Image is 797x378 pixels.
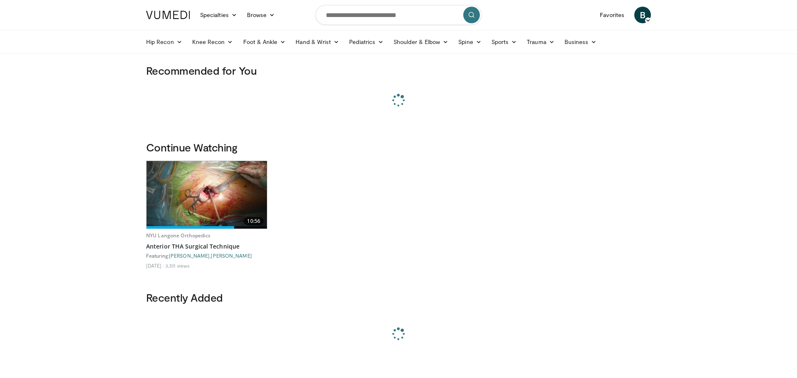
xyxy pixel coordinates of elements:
h3: Continue Watching [146,141,651,154]
a: Anterior THA Surgical Technique [146,242,267,251]
a: Trauma [522,34,560,50]
a: Specialties [195,7,242,23]
div: Featuring: , [146,252,267,259]
a: Pediatrics [344,34,389,50]
a: Knee Recon [187,34,238,50]
a: Favorites [595,7,629,23]
a: [PERSON_NAME] [211,253,252,259]
a: Foot & Ankle [238,34,291,50]
a: 10:56 [147,161,267,229]
a: Hip Recon [141,34,187,50]
a: Hand & Wrist [291,34,344,50]
li: [DATE] [146,262,164,269]
a: Sports [487,34,522,50]
a: Shoulder & Elbow [389,34,453,50]
a: Browse [242,7,280,23]
a: Business [560,34,602,50]
input: Search topics, interventions [315,5,482,25]
h3: Recently Added [146,291,651,304]
a: NYU Langone Orthopedics [146,232,210,239]
a: B [634,7,651,23]
h3: Recommended for You [146,64,651,77]
img: 8b3283cb-d7e1-41f9-af2f-58b9f385f64d.620x360_q85_upscale.jpg [147,161,267,229]
img: VuMedi Logo [146,11,190,19]
span: 10:56 [244,217,264,225]
a: Spine [453,34,486,50]
li: 3,511 views [165,262,190,269]
a: [PERSON_NAME] [169,253,210,259]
